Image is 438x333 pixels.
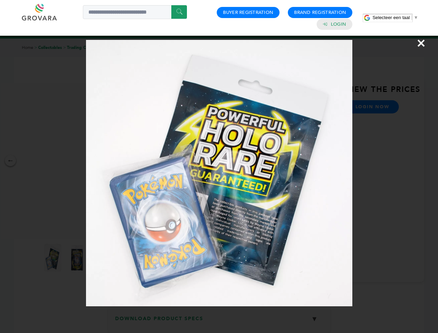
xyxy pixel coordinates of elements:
[414,15,418,20] span: ▼
[331,21,346,27] a: Login
[83,5,187,19] input: Search a product or brand...
[294,9,346,16] a: Brand Registration
[372,15,410,20] span: Selecteer een taal
[416,33,426,53] span: ×
[372,15,418,20] a: Selecteer een taal​
[223,9,273,16] a: Buyer Registration
[86,40,352,306] img: Image Preview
